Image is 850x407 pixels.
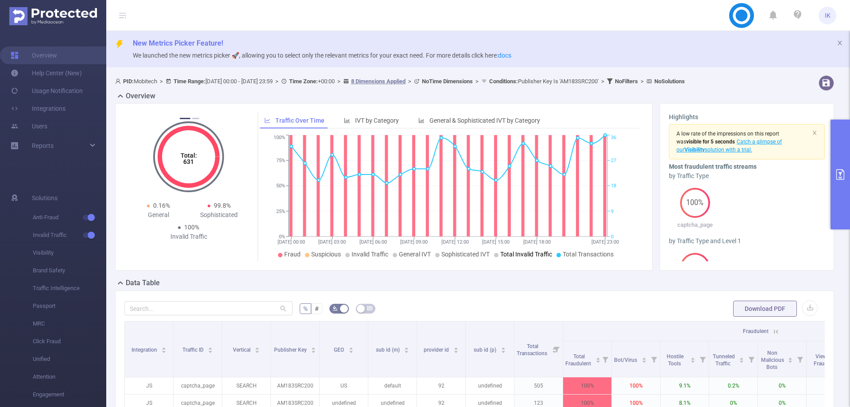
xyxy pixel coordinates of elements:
[311,346,316,349] i: icon: caret-up
[33,244,106,262] span: Visibility
[368,377,417,394] p: default
[709,377,757,394] p: 0.2%
[713,353,735,367] span: Tunneled Traffic
[615,78,638,85] b: No Filters
[500,251,552,258] span: Total Invalid Traffic
[676,131,779,137] span: A low rate of the impressions on this report
[376,347,401,353] span: sub id (m)
[739,359,744,362] i: icon: caret-down
[612,377,660,394] p: 100%
[641,356,646,359] i: icon: caret-up
[208,346,213,351] div: Sort
[33,226,106,244] span: Invalid Traffic
[303,305,308,312] span: %
[638,78,646,85] span: >
[192,118,199,119] button: 2
[595,359,600,362] i: icon: caret-down
[158,232,219,241] div: Invalid Traffic
[595,356,600,359] i: icon: caret-up
[739,356,744,361] div: Sort
[422,78,473,85] b: No Time Dimensions
[611,209,614,214] tspan: 9
[33,262,106,279] span: Brand Safety
[745,341,757,377] i: Filter menu
[474,347,498,353] span: sub id (p)
[418,117,425,124] i: icon: bar-chart
[11,82,83,100] a: Usage Notification
[825,7,831,24] span: IK
[162,349,166,352] i: icon: caret-down
[676,139,735,145] span: was
[274,135,285,141] tspan: 100%
[174,377,222,394] p: captcha_page
[33,333,106,350] span: Click Fraud
[162,346,166,349] i: icon: caret-up
[441,251,490,258] span: Sophisticated IVT
[276,209,285,214] tspan: 25%
[115,78,685,85] span: Mobitech [DATE] 00:00 - [DATE] 23:59 +00:00
[126,278,160,288] h2: Data Table
[837,40,843,46] i: icon: close
[9,7,97,25] img: Protected Media
[359,239,387,245] tspan: [DATE] 06:00
[278,239,305,245] tspan: [DATE] 00:00
[611,158,616,163] tspan: 27
[812,130,817,136] i: icon: close
[686,139,735,145] b: visible for 5 seconds
[33,279,106,297] span: Traffic Intelligence
[611,183,616,189] tspan: 18
[348,346,354,351] div: Sort
[351,78,406,85] u: 8 Dimensions Applied
[743,328,769,334] span: Fraudulent
[33,315,106,333] span: MRC
[667,353,684,367] span: Hostile Tools
[274,347,308,353] span: Publisher Key
[441,239,469,245] tspan: [DATE] 12:00
[124,301,293,315] input: Search...
[482,239,510,245] tspan: [DATE] 15:00
[233,347,252,353] span: Vertical
[33,350,106,368] span: Unified
[733,301,797,317] button: Download PDF
[641,359,646,362] i: icon: caret-down
[284,251,301,258] span: Fraud
[404,349,409,352] i: icon: caret-down
[153,202,170,209] span: 0.16%
[348,349,353,352] i: icon: caret-down
[814,353,829,367] span: View Fraud
[400,239,428,245] tspan: [DATE] 09:00
[133,39,223,47] span: New Metrics Picker Feature!
[264,117,270,124] i: icon: line-chart
[761,350,784,370] span: Non Malicious Bots
[453,346,459,351] div: Sort
[255,346,260,351] div: Sort
[180,118,190,119] button: 1
[788,359,793,362] i: icon: caret-down
[661,377,709,394] p: 9.1%
[788,356,793,361] div: Sort
[758,377,806,394] p: 0%
[131,347,158,353] span: Integration
[453,349,458,352] i: icon: caret-down
[367,306,372,311] i: icon: table
[33,386,106,403] span: Engagement
[424,347,450,353] span: provider id
[473,78,481,85] span: >
[255,349,260,352] i: icon: caret-down
[429,117,540,124] span: General & Sophisticated IVT by Category
[669,236,825,246] div: by Traffic Type and Level 1
[133,52,511,59] span: We launched the new metrics picker 🚀, allowing you to select only the relevant metrics for your e...
[115,40,124,49] i: icon: thunderbolt
[334,347,345,353] span: GEO
[611,135,616,141] tspan: 36
[648,341,660,377] i: Filter menu
[595,356,601,361] div: Sort
[255,346,260,349] i: icon: caret-up
[355,117,399,124] span: IVT by Category
[489,78,599,85] span: Publisher Key Is 'AM183SRC200'
[33,209,106,226] span: Anti-Fraud
[812,128,817,138] button: icon: close
[399,251,431,258] span: General IVT
[690,356,695,361] div: Sort
[501,346,506,351] div: Sort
